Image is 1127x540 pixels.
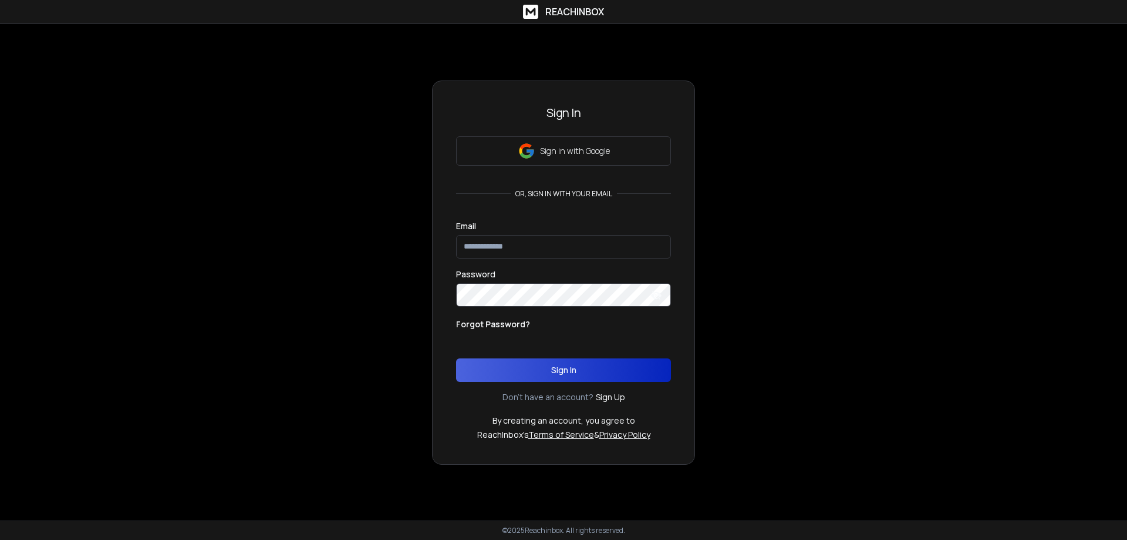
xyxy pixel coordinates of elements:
[502,391,593,403] p: Don't have an account?
[456,358,671,382] button: Sign In
[456,222,476,230] label: Email
[456,136,671,166] button: Sign in with Google
[456,105,671,121] h3: Sign In
[596,391,625,403] a: Sign Up
[545,5,604,19] h1: ReachInbox
[477,429,650,441] p: ReachInbox's &
[540,145,610,157] p: Sign in with Google
[599,429,650,440] a: Privacy Policy
[456,270,495,279] label: Password
[528,429,594,440] a: Terms of Service
[502,526,625,535] p: © 2025 Reachinbox. All rights reserved.
[492,415,635,427] p: By creating an account, you agree to
[511,189,617,199] p: or, sign in with your email
[523,5,604,19] a: ReachInbox
[456,318,530,330] p: Forgot Password?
